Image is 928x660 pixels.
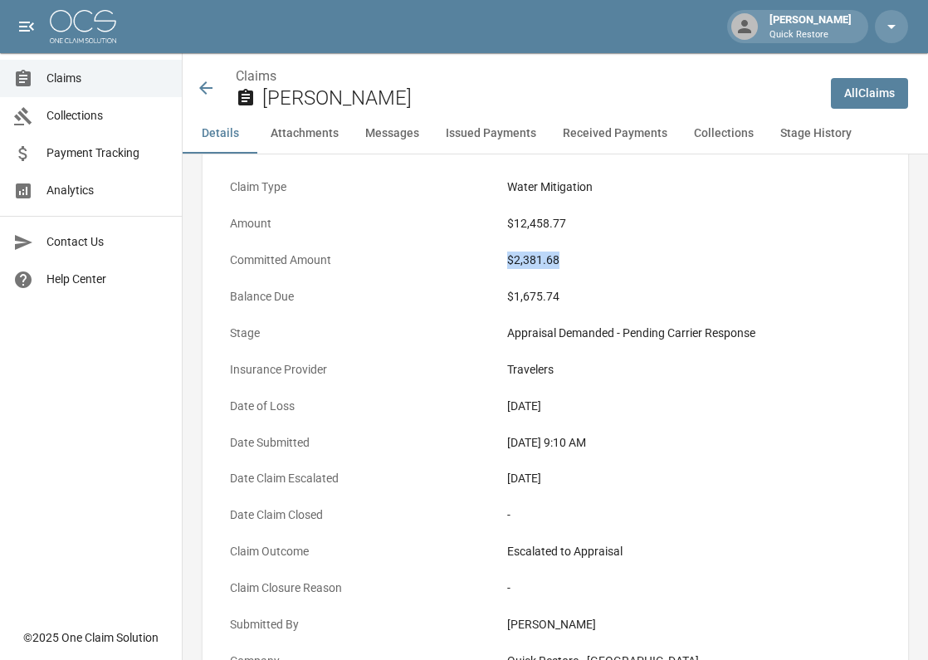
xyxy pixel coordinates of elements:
[507,215,881,232] div: $12,458.77
[549,114,681,154] button: Received Payments
[46,70,169,87] span: Claims
[222,208,500,240] p: Amount
[257,114,352,154] button: Attachments
[767,114,865,154] button: Stage History
[681,114,767,154] button: Collections
[222,462,500,495] p: Date Claim Escalated
[507,252,881,269] div: $2,381.68
[507,288,881,306] div: $1,675.74
[507,579,881,597] div: -
[222,535,500,568] p: Claim Outcome
[352,114,432,154] button: Messages
[507,178,881,196] div: Water Mitigation
[222,317,500,350] p: Stage
[831,78,908,109] a: AllClaims
[46,271,169,288] span: Help Center
[222,390,500,423] p: Date of Loss
[262,86,818,110] h2: [PERSON_NAME]
[507,398,881,415] div: [DATE]
[222,171,500,203] p: Claim Type
[763,12,858,42] div: [PERSON_NAME]
[183,114,257,154] button: Details
[10,10,43,43] button: open drawer
[222,244,500,276] p: Committed Amount
[222,354,500,386] p: Insurance Provider
[183,114,928,154] div: anchor tabs
[222,609,500,641] p: Submitted By
[222,281,500,313] p: Balance Due
[23,629,159,646] div: © 2025 One Claim Solution
[222,572,500,604] p: Claim Closure Reason
[50,10,116,43] img: ocs-logo-white-transparent.png
[432,114,549,154] button: Issued Payments
[507,470,881,487] div: [DATE]
[507,616,881,633] div: [PERSON_NAME]
[507,325,881,342] div: Appraisal Demanded - Pending Carrier Response
[769,28,852,42] p: Quick Restore
[46,182,169,199] span: Analytics
[507,361,881,379] div: Travelers
[222,427,500,459] p: Date Submitted
[46,107,169,125] span: Collections
[507,506,881,524] div: -
[236,66,818,86] nav: breadcrumb
[236,68,276,84] a: Claims
[222,499,500,531] p: Date Claim Closed
[507,543,881,560] div: Escalated to Appraisal
[46,233,169,251] span: Contact Us
[46,144,169,162] span: Payment Tracking
[507,434,881,452] div: [DATE] 9:10 AM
